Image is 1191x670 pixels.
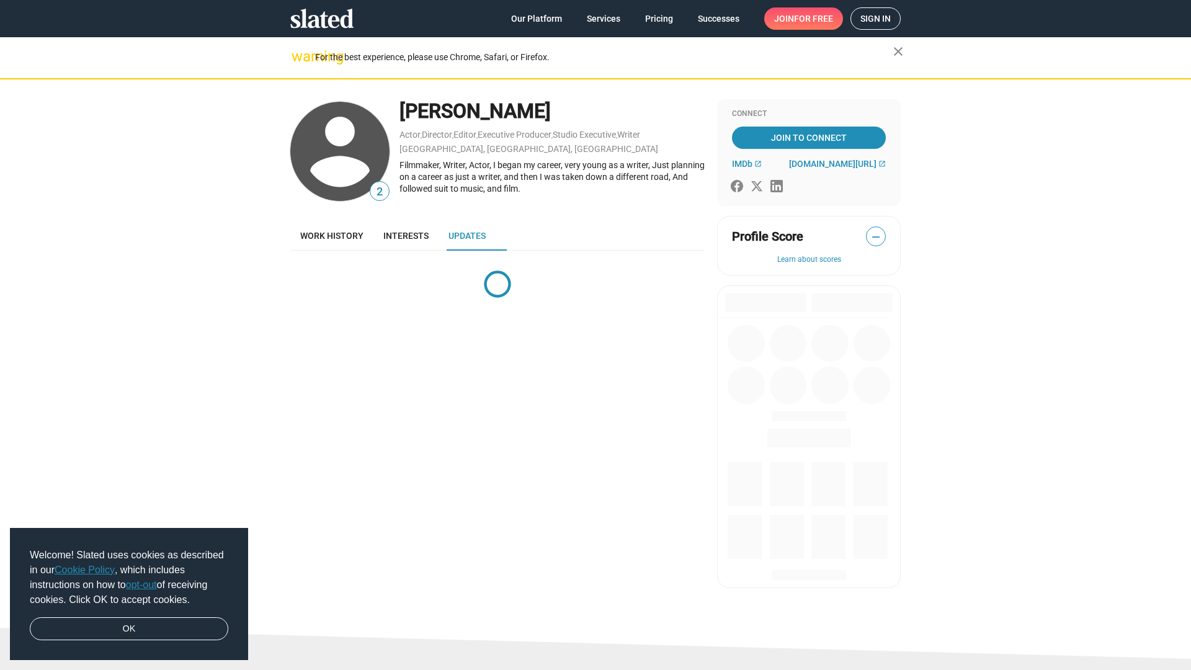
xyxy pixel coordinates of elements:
span: Welcome! Slated uses cookies as described in our , which includes instructions on how to of recei... [30,548,228,607]
a: Interests [373,221,439,251]
mat-icon: close [891,44,906,59]
a: Actor [399,130,421,140]
div: Connect [732,109,886,119]
a: Work history [290,221,373,251]
a: Pricing [635,7,683,30]
a: Writer [617,130,640,140]
a: Executive Producer [478,130,551,140]
span: , [616,132,617,139]
a: Our Platform [501,7,572,30]
a: [DOMAIN_NAME][URL] [789,159,886,169]
span: Interests [383,231,429,241]
div: cookieconsent [10,528,248,661]
a: Sign in [850,7,901,30]
mat-icon: open_in_new [754,160,762,167]
div: For the best experience, please use Chrome, Safari, or Firefox. [315,49,893,66]
span: , [452,132,453,139]
a: Joinfor free [764,7,843,30]
span: [DOMAIN_NAME][URL] [789,159,877,169]
span: , [476,132,478,139]
a: opt-out [126,579,157,590]
span: , [421,132,422,139]
span: Services [587,7,620,30]
span: Join To Connect [734,127,883,149]
div: Filmmaker, Writer, Actor, I began my career, very young as a writer, Just planning on a career as... [399,159,705,194]
span: Our Platform [511,7,562,30]
span: Work history [300,231,364,241]
span: Join [774,7,833,30]
span: — [867,229,885,245]
span: IMDb [732,159,752,169]
a: Cookie Policy [55,565,115,575]
div: [PERSON_NAME] [399,98,705,125]
mat-icon: open_in_new [878,160,886,167]
span: Pricing [645,7,673,30]
button: Learn about scores [732,255,886,265]
a: IMDb [732,159,762,169]
a: Services [577,7,630,30]
span: Profile Score [732,228,803,245]
a: Updates [439,221,496,251]
a: Studio Executive [553,130,616,140]
span: Updates [448,231,486,241]
a: Editor [453,130,476,140]
span: Sign in [860,8,891,29]
span: , [551,132,553,139]
span: for free [794,7,833,30]
a: Director [422,130,452,140]
a: Join To Connect [732,127,886,149]
a: [GEOGRAPHIC_DATA], [GEOGRAPHIC_DATA], [GEOGRAPHIC_DATA] [399,144,658,154]
mat-icon: warning [292,49,306,64]
span: Successes [698,7,739,30]
a: Successes [688,7,749,30]
a: dismiss cookie message [30,617,228,641]
span: 2 [370,184,389,200]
